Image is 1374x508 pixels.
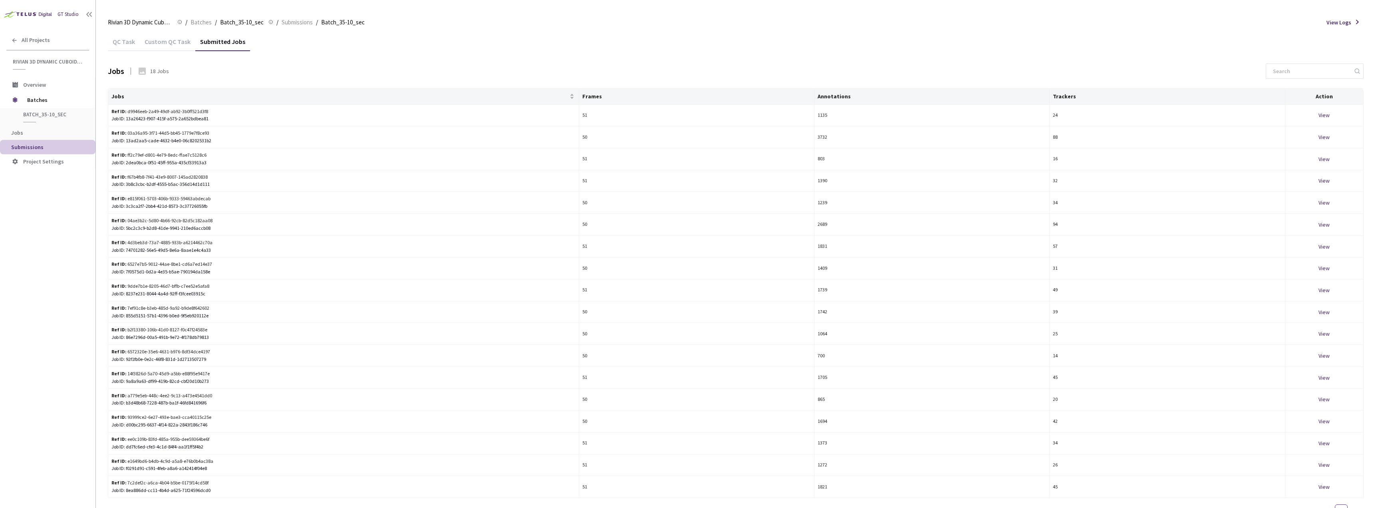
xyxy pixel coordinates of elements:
td: 1272 [814,454,1050,476]
div: View [1289,286,1360,295]
span: Rivian 3D Dynamic Cuboids[2024-25] [108,18,173,27]
div: e1649bd6-b4db-4c9d-a5a8-e76b0b4ac38a [111,458,250,465]
td: 20 [1050,389,1285,411]
td: 51 [579,476,814,498]
div: 03a36a95-3f71-44d5-bb45-1779e7f8ce93 [111,129,250,137]
div: b2f13380-106b-41d0-8127-f0c47f24583e [111,326,250,334]
td: 1390 [814,170,1050,192]
div: View [1289,133,1360,141]
b: Ref ID: [111,327,127,333]
div: Job ID: 3b8c3cbc-b2df-4555-b5ac-356d14d1d111 [111,181,576,188]
a: Submissions [280,18,314,26]
td: 1705 [814,367,1050,389]
div: 04ae3b2c-5d80-4b66-92cb-82d5c182aa08 [111,217,250,225]
b: Ref ID: [111,108,127,114]
td: 865 [814,389,1050,411]
b: Ref ID: [111,414,127,420]
li: / [276,18,278,27]
div: View [1289,155,1360,163]
div: 14f3826d-5a70-45d9-a5bb-e88f95e9417e [111,370,250,378]
div: Job ID: 2dea0bca-0f51-45ff-955a-435cf33913a3 [111,159,576,167]
td: 1064 [814,323,1050,345]
b: Ref ID: [111,480,127,486]
td: 1694 [814,410,1050,432]
td: 51 [579,432,814,454]
td: 50 [579,214,814,236]
span: Overview [23,81,46,88]
td: 50 [579,323,814,345]
div: View [1289,111,1360,120]
div: Jobs [108,65,124,77]
span: Batch_35-10_sec [220,18,264,27]
div: View [1289,351,1360,360]
div: a779e5eb-448c-4ee2-9c13-a473e4541dd0 [111,392,250,400]
div: 93999ce2-6e27-493e-bae3-cca40115c25e [111,414,250,421]
input: Search [1268,64,1353,78]
div: Custom QC Task [140,38,195,51]
td: 39 [1050,301,1285,323]
td: 1135 [814,105,1050,127]
div: Job ID: 8ea886dd-cc11-4b4d-a625-71f24596dcd0 [111,487,576,494]
td: 50 [579,389,814,411]
div: Job ID: 86e7296d-00a5-491b-9e72-4f178db79813 [111,334,576,341]
td: 2689 [814,214,1050,236]
td: 700 [814,345,1050,367]
b: Ref ID: [111,392,127,398]
td: 51 [579,236,814,258]
span: Rivian 3D Dynamic Cuboids[2024-25] [13,58,84,65]
td: 45 [1050,476,1285,498]
div: f67b4fb8-7f41-43e9-8007-145ad2820838 [111,173,250,181]
td: 1831 [814,236,1050,258]
div: Job ID: b3d48b68-7228-487b-ba1f-46fd841696f6 [111,399,576,407]
td: 803 [814,148,1050,170]
div: 6527e7b5-9012-44ae-8be1-cd6a7ed14e37 [111,261,250,268]
td: 50 [579,257,814,279]
div: Job ID: 5bc2c3c9-b2d8-41de-9941-210ed6accb08 [111,225,576,232]
div: Job ID: 13a26423-f907-415f-a575-2a652bdbea81 [111,115,576,123]
td: 1742 [814,301,1050,323]
b: Ref ID: [111,283,127,289]
div: Job ID: 9a8a9a63-df99-419b-82cd-cbf20d10b273 [111,378,576,385]
b: Ref ID: [111,458,127,464]
td: 42 [1050,410,1285,432]
b: Ref ID: [111,217,127,223]
th: Jobs [108,89,579,105]
div: ee0c109b-83fd-485a-955b-dee59364be6f [111,436,250,443]
div: View [1289,329,1360,338]
b: Ref ID: [111,174,127,180]
td: 45 [1050,367,1285,389]
td: 1409 [814,257,1050,279]
td: 26 [1050,454,1285,476]
li: / [185,18,187,27]
div: Job ID: 74701282-56e5-49d5-8e6a-8aae1e4c4a33 [111,247,576,254]
td: 51 [579,454,814,476]
span: All Projects [22,37,50,44]
div: e815f061-5703-406b-9333-59463abdecab [111,195,250,203]
b: Ref ID: [111,261,127,267]
span: Batch_35-10_sec [321,18,365,27]
div: View [1289,242,1360,251]
td: 16 [1050,148,1285,170]
span: Submissions [11,143,44,151]
td: 51 [579,148,814,170]
td: 34 [1050,192,1285,214]
a: Batches [189,18,213,26]
td: 57 [1050,236,1285,258]
td: 1239 [814,192,1050,214]
b: Ref ID: [111,305,127,311]
td: 51 [579,170,814,192]
td: 50 [579,345,814,367]
li: / [316,18,318,27]
span: Batches [27,92,82,108]
th: Frames [579,89,814,105]
div: 4d3beb3d-73a7-4885-933b-a6214462c70a [111,239,250,247]
div: View [1289,395,1360,404]
div: 7ef91c8e-b3eb-485d-9a92-b9de8f642602 [111,305,250,312]
td: 32 [1050,170,1285,192]
b: Ref ID: [111,195,127,201]
td: 50 [579,301,814,323]
div: d9946eeb-2a49-49df-ab92-3b0ff521d3f8 [111,108,250,116]
span: Project Settings [23,158,64,165]
td: 49 [1050,279,1285,301]
th: Action [1285,89,1364,105]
